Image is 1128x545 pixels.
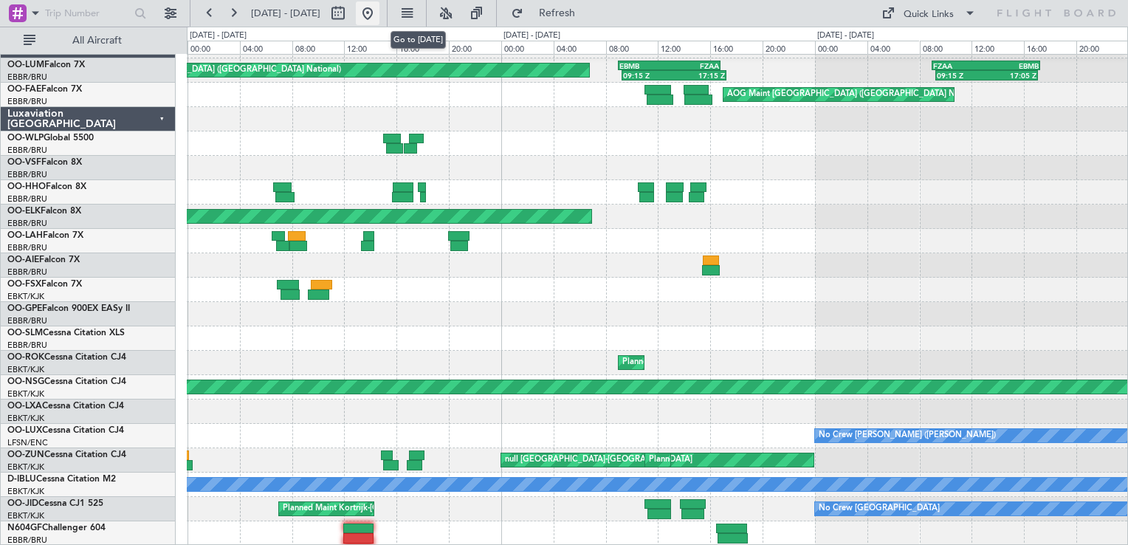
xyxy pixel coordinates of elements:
div: 17:15 Z [674,71,725,80]
div: 12:00 [658,41,710,54]
div: 20:00 [763,41,815,54]
div: 08:00 [292,41,345,54]
div: null [GEOGRAPHIC_DATA]-[GEOGRAPHIC_DATA] [505,449,692,471]
div: 17:05 Z [986,71,1036,80]
div: 12:00 [971,41,1024,54]
div: 09:15 Z [623,71,674,80]
div: 09:15 Z [937,71,987,80]
span: OO-LAH [7,231,43,240]
a: N604GFChallenger 604 [7,524,106,532]
button: All Aircraft [16,29,160,52]
span: N604GF [7,524,42,532]
a: OO-NSGCessna Citation CJ4 [7,377,126,386]
div: 04:00 [240,41,292,54]
a: EBBR/BRU [7,169,47,180]
a: OO-LUMFalcon 7X [7,61,85,69]
a: OO-JIDCessna CJ1 525 [7,499,103,508]
div: 00:00 [501,41,554,54]
div: FZAA [933,61,986,70]
a: OO-ELKFalcon 8X [7,207,81,216]
input: Trip Number [45,2,127,24]
a: OO-SLMCessna Citation XLS [7,329,125,337]
a: EBBR/BRU [7,267,47,278]
a: EBBR/BRU [7,340,47,351]
span: OO-VSF [7,158,41,167]
span: OO-NSG [7,377,44,386]
div: [DATE] - [DATE] [190,30,247,42]
div: 04:00 [554,41,606,54]
div: No Crew [PERSON_NAME] ([PERSON_NAME]) [819,425,996,447]
div: 16:00 [710,41,763,54]
div: FZAA [670,61,720,70]
span: OO-LUX [7,426,42,435]
span: OO-ELK [7,207,41,216]
a: D-IBLUCessna Citation M2 [7,475,116,484]
span: OO-HHO [7,182,46,191]
a: EBKT/KJK [7,291,44,302]
a: OO-WLPGlobal 5500 [7,134,94,143]
a: EBKT/KJK [7,486,44,497]
a: EBKT/KJK [7,364,44,375]
div: 20:00 [449,41,501,54]
div: Quick Links [904,7,954,22]
div: 00:00 [815,41,867,54]
a: LFSN/ENC [7,437,48,448]
span: OO-ZUN [7,450,44,459]
a: OO-AIEFalcon 7X [7,256,80,264]
span: OO-LXA [7,402,42,411]
div: EBMB [986,61,1038,70]
span: OO-GPE [7,304,42,313]
a: OO-GPEFalcon 900EX EASy II [7,304,130,313]
a: EBBR/BRU [7,193,47,205]
div: AOG Maint [GEOGRAPHIC_DATA] ([GEOGRAPHIC_DATA] National) [727,83,983,106]
span: All Aircraft [38,35,156,46]
a: OO-ZUNCessna Citation CJ4 [7,450,126,459]
div: Go to [DATE] [391,31,446,49]
span: OO-FAE [7,85,41,94]
div: 12:00 [344,41,396,54]
div: 08:00 [920,41,972,54]
a: OO-FAEFalcon 7X [7,85,82,94]
div: [DATE] - [DATE] [503,30,560,42]
div: Planned Maint Kortrijk-[GEOGRAPHIC_DATA] [649,449,821,471]
div: 04:00 [867,41,920,54]
a: EBKT/KJK [7,388,44,400]
span: D-IBLU [7,475,36,484]
a: EBBR/BRU [7,72,47,83]
span: OO-LUM [7,61,44,69]
a: OO-FSXFalcon 7X [7,280,82,289]
div: No Crew [GEOGRAPHIC_DATA] [819,498,940,520]
a: EBBR/BRU [7,145,47,156]
a: OO-HHOFalcon 8X [7,182,86,191]
div: 16:00 [1024,41,1076,54]
div: EBMB [619,61,670,70]
div: 08:00 [606,41,658,54]
a: EBKT/KJK [7,413,44,424]
div: Planned Maint Kortrijk-[GEOGRAPHIC_DATA] [283,498,455,520]
div: Planned Maint [GEOGRAPHIC_DATA] ([GEOGRAPHIC_DATA] National) [74,59,341,81]
div: Planned Maint Kortrijk-[GEOGRAPHIC_DATA] [622,352,794,374]
button: Quick Links [874,1,983,25]
a: EBKT/KJK [7,462,44,473]
a: EBBR/BRU [7,218,47,229]
span: OO-WLP [7,134,44,143]
a: EBBR/BRU [7,242,47,253]
a: OO-LAHFalcon 7X [7,231,83,240]
a: OO-VSFFalcon 8X [7,158,82,167]
span: OO-ROK [7,353,44,362]
a: OO-LXACessna Citation CJ4 [7,402,124,411]
span: OO-FSX [7,280,41,289]
div: [DATE] - [DATE] [817,30,874,42]
a: EBBR/BRU [7,315,47,326]
span: Refresh [526,8,588,18]
span: OO-JID [7,499,38,508]
a: OO-ROKCessna Citation CJ4 [7,353,126,362]
a: OO-LUXCessna Citation CJ4 [7,426,124,435]
a: EBBR/BRU [7,96,47,107]
div: 00:00 [188,41,240,54]
span: OO-AIE [7,256,39,264]
a: EBKT/KJK [7,510,44,521]
span: OO-SLM [7,329,43,337]
button: Refresh [504,1,593,25]
span: [DATE] - [DATE] [251,7,320,20]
